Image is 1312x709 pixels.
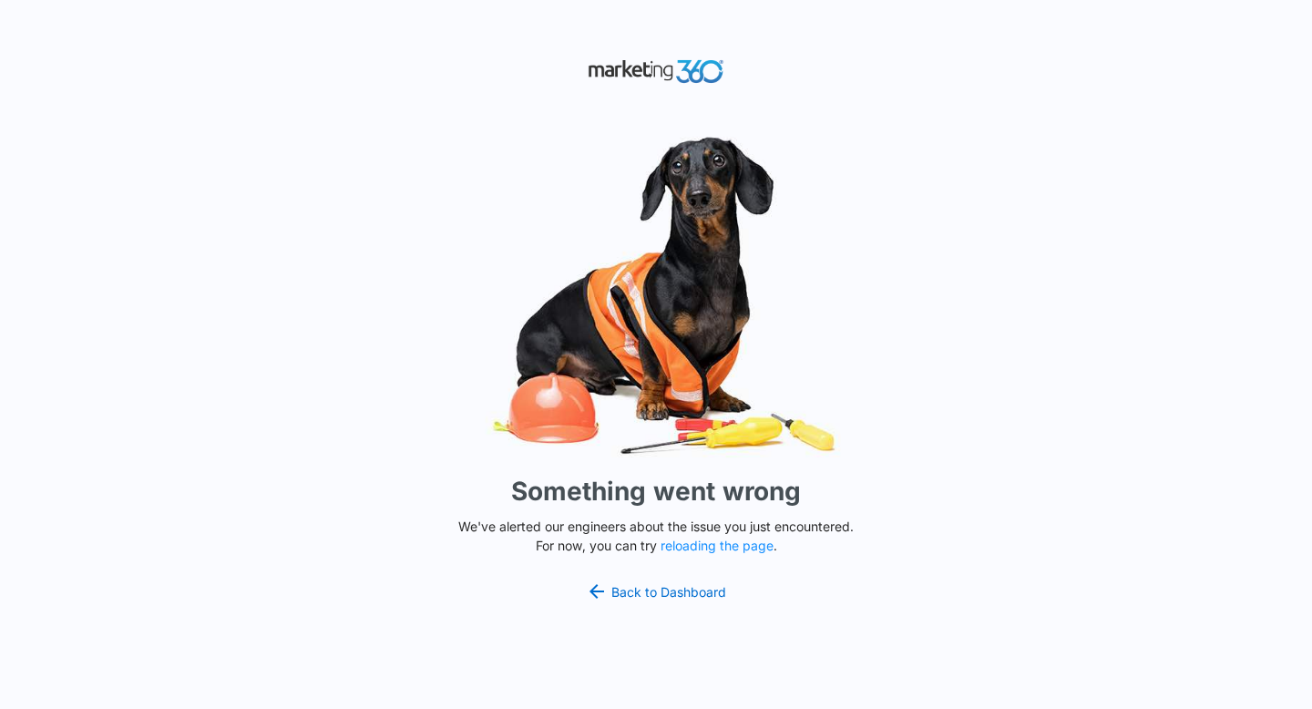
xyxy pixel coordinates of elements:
p: We've alerted our engineers about the issue you just encountered. For now, you can try . [451,517,861,555]
h1: Something went wrong [511,472,801,510]
img: Sad Dog [383,126,929,466]
button: reloading the page [661,539,774,553]
img: Marketing 360 Logo [588,56,724,87]
a: Back to Dashboard [586,581,726,602]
